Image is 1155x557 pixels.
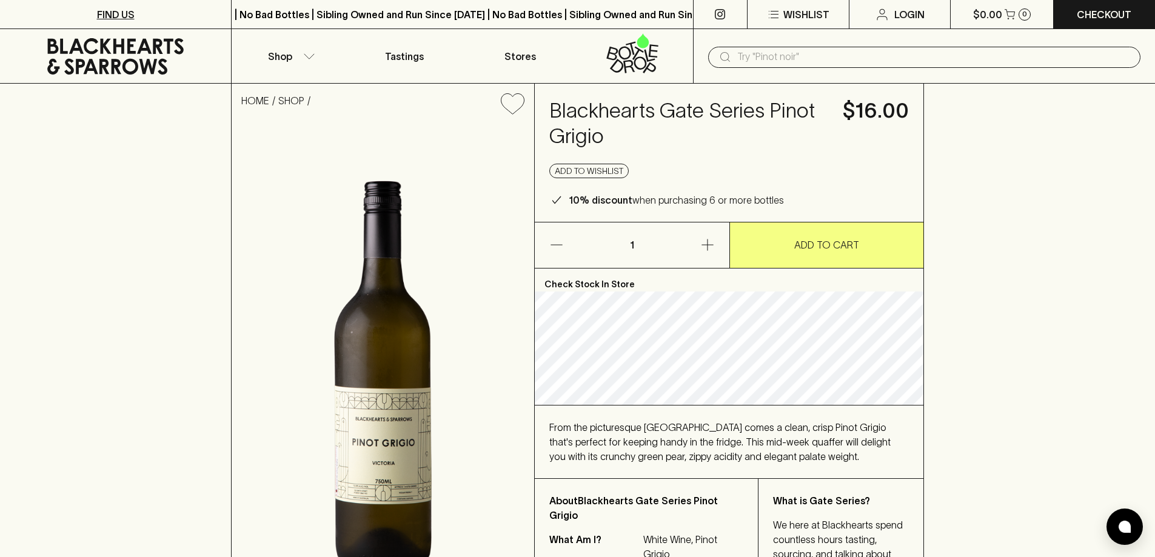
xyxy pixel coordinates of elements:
p: Shop [268,49,292,64]
p: Login [894,7,925,22]
h4: Blackhearts Gate Series Pinot Grigio [549,98,828,149]
button: ADD TO CART [730,222,924,268]
p: Tastings [385,49,424,64]
p: Stores [504,49,536,64]
a: Stores [463,29,578,83]
img: bubble-icon [1119,521,1131,533]
p: 0 [1022,11,1027,18]
p: 1 [617,222,646,268]
p: Wishlist [783,7,829,22]
button: Shop [232,29,347,83]
p: $0.00 [973,7,1002,22]
a: SHOP [278,95,304,106]
p: Checkout [1077,7,1131,22]
a: Tastings [347,29,462,83]
input: Try "Pinot noir" [737,47,1131,67]
h4: $16.00 [843,98,909,124]
span: From the picturesque [GEOGRAPHIC_DATA] comes a clean, crisp Pinot Grigio that's perfect for keepi... [549,422,891,462]
p: ADD TO CART [794,238,859,252]
button: Add to wishlist [496,88,529,119]
b: 10% discount [569,195,632,205]
a: HOME [241,95,269,106]
p: Check Stock In Store [535,268,923,292]
p: when purchasing 6 or more bottles [569,193,784,207]
p: About Blackhearts Gate Series Pinot Grigio [549,493,743,522]
b: What is Gate Series? [773,495,870,506]
button: Add to wishlist [549,164,629,178]
p: FIND US [97,7,135,22]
